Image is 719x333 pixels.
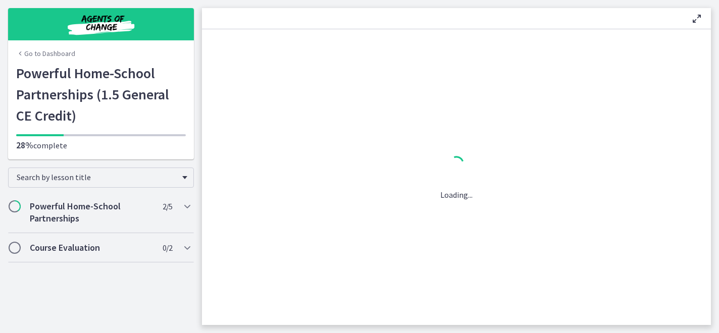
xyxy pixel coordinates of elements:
[17,172,177,182] span: Search by lesson title
[8,168,194,188] div: Search by lesson title
[30,200,153,225] h2: Powerful Home-School Partnerships
[16,139,33,151] span: 28%
[40,12,162,36] img: Agents of Change
[440,153,473,177] div: 1
[16,48,75,59] a: Go to Dashboard
[16,63,186,126] h1: Powerful Home-School Partnerships (1.5 General CE Credit)
[440,189,473,201] p: Loading...
[163,242,172,254] span: 0 / 2
[163,200,172,212] span: 2 / 5
[30,242,153,254] h2: Course Evaluation
[16,139,186,151] p: complete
